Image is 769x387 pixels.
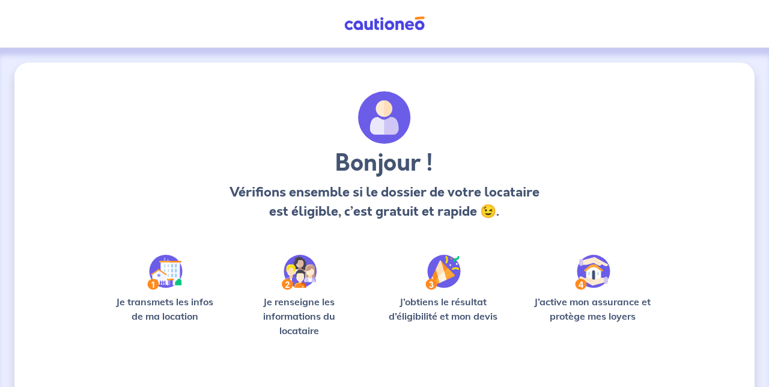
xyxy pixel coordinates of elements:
[111,294,219,323] p: Je transmets les infos de ma location
[147,255,183,290] img: /static/90a569abe86eec82015bcaae536bd8e6/Step-1.svg
[226,183,543,221] p: Vérifions ensemble si le dossier de votre locataire est éligible, c’est gratuit et rapide 😉.
[379,294,507,323] p: J’obtiens le résultat d’éligibilité et mon devis
[226,149,543,178] h3: Bonjour !
[425,255,461,290] img: /static/f3e743aab9439237c3e2196e4328bba9/Step-3.svg
[575,255,610,290] img: /static/bfff1cf634d835d9112899e6a3df1a5d/Step-4.svg
[526,294,658,323] p: J’active mon assurance et protège mes loyers
[339,16,430,31] img: Cautioneo
[358,91,411,144] img: archivate
[282,255,317,290] img: /static/c0a346edaed446bb123850d2d04ad552/Step-2.svg
[238,294,360,338] p: Je renseigne les informations du locataire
